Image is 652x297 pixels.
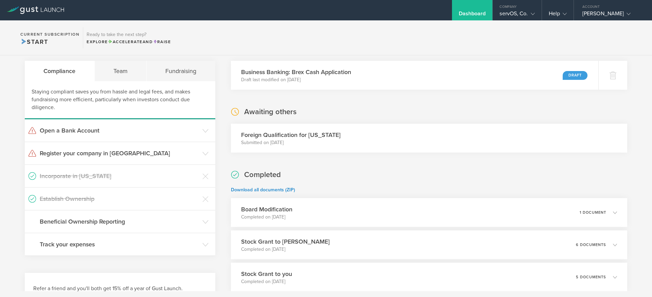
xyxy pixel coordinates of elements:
p: Completed on [DATE] [241,278,292,285]
div: [PERSON_NAME] [582,10,640,20]
div: Explore [87,39,171,45]
p: 5 documents [576,275,606,279]
h3: Incorporate in [US_STATE] [40,172,199,180]
div: Staying compliant saves you from hassle and legal fees, and makes fundraising more efficient, par... [25,81,215,119]
iframe: Chat Widget [618,264,652,297]
h2: Awaiting others [244,107,296,117]
div: Fundraising [147,61,215,81]
div: Business Banking: Brex Cash ApplicationDraft last modified on [DATE]Draft [231,61,598,90]
p: Completed on [DATE] [241,214,292,221]
div: Help [549,10,567,20]
h3: Business Banking: Brex Cash Application [241,68,351,76]
div: Dashboard [459,10,486,20]
p: Submitted on [DATE] [241,139,341,146]
div: Team [95,61,147,81]
h3: Track your expenses [40,240,199,249]
div: Draft [563,71,587,80]
h3: Stock Grant to you [241,269,292,278]
h3: Refer a friend and you'll both get 15% off a year of Gust Launch. [33,285,207,293]
h2: Completed [244,170,281,180]
p: Completed on [DATE] [241,246,330,253]
span: Accelerate [108,39,143,44]
h3: Ready to take the next step? [87,32,171,37]
p: 6 documents [576,243,606,247]
h3: Establish Ownership [40,194,199,203]
h3: Register your company in [GEOGRAPHIC_DATA] [40,149,199,158]
h3: Foreign Qualification for [US_STATE] [241,130,341,139]
p: 1 document [580,211,606,214]
div: servOS, Co. [500,10,535,20]
h3: Stock Grant to [PERSON_NAME] [241,237,330,246]
span: and [108,39,153,44]
h3: Open a Bank Account [40,126,199,135]
span: Start [20,38,48,46]
span: Raise [153,39,171,44]
h2: Current Subscription [20,32,79,36]
div: Compliance [25,61,95,81]
a: Download all documents (ZIP) [231,187,295,193]
div: Ready to take the next step?ExploreAccelerateandRaise [83,27,174,48]
h3: Beneficial Ownership Reporting [40,217,199,226]
h3: Board Modification [241,205,292,214]
p: Draft last modified on [DATE] [241,76,351,83]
